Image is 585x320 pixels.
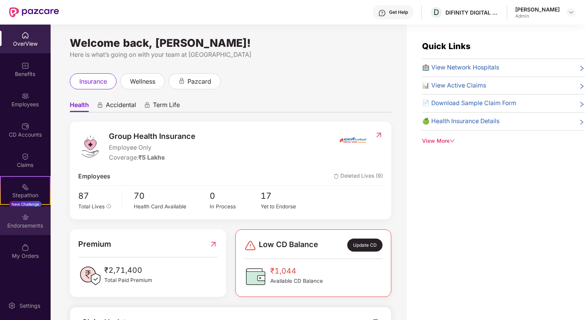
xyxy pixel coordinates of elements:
span: 87 [79,190,117,203]
span: Premium [79,238,112,250]
div: View More [422,137,585,145]
div: Welcome back, [PERSON_NAME]! [70,40,391,46]
img: svg+xml;base64,PHN2ZyBpZD0iSG9tZSIgeG1sbnM9Imh0dHA6Ly93d3cudzMub3JnLzIwMDAvc3ZnIiB3aWR0aD0iMjAiIG... [21,31,29,39]
span: Term Life [153,101,180,112]
div: animation [144,102,151,109]
span: Deleted Lives (9) [334,172,383,181]
img: svg+xml;base64,PHN2ZyBpZD0iQ0RfQWNjb3VudHMiIGRhdGEtbmFtZT0iQ0QgQWNjb3VudHMiIHhtbG5zPSJodHRwOi8vd3... [21,122,29,130]
span: D [434,8,439,17]
span: Quick Links [422,41,470,51]
img: PaidPremiumIcon [79,264,102,287]
span: right [579,82,585,91]
span: 📊 View Active Claims [422,81,486,91]
img: svg+xml;base64,PHN2ZyBpZD0iRW1wbG95ZWVzIiB4bWxucz0iaHR0cDovL3d3dy53My5vcmcvMjAwMC9zdmciIHdpZHRoPS... [21,92,29,100]
span: wellness [130,77,155,86]
span: Health [70,101,89,112]
div: Health Card Available [134,203,210,211]
img: svg+xml;base64,PHN2ZyBpZD0iQ2xhaW0iIHhtbG5zPSJodHRwOi8vd3d3LnczLm9yZy8yMDAwL3N2ZyIgd2lkdGg9IjIwIi... [21,153,29,160]
img: svg+xml;base64,PHN2ZyBpZD0iTXlfT3JkZXJzIiBkYXRhLW5hbWU9Ik15IE9yZGVycyIgeG1sbnM9Imh0dHA6Ly93d3cudz... [21,244,29,251]
span: Employee Only [109,143,196,153]
span: insurance [79,77,107,86]
div: Coverage: [109,153,196,163]
div: [PERSON_NAME] [515,6,560,13]
img: svg+xml;base64,PHN2ZyBpZD0iRHJvcGRvd24tMzJ4MzIiIHhtbG5zPSJodHRwOi8vd3d3LnczLm9yZy8yMDAwL3N2ZyIgd2... [568,9,574,15]
div: Settings [17,302,43,310]
span: right [579,118,585,126]
img: svg+xml;base64,PHN2ZyBpZD0iRW5kb3JzZW1lbnRzIiB4bWxucz0iaHR0cDovL3d3dy53My5vcmcvMjAwMC9zdmciIHdpZH... [21,213,29,221]
span: Group Health Insurance [109,130,196,142]
img: svg+xml;base64,PHN2ZyBpZD0iRGFuZ2VyLTMyeDMyIiB4bWxucz0iaHR0cDovL3d3dy53My5vcmcvMjAwMC9zdmciIHdpZH... [244,239,256,252]
img: svg+xml;base64,PHN2ZyBpZD0iSGVscC0zMngzMiIgeG1sbnM9Imh0dHA6Ly93d3cudzMub3JnLzIwMDAvc3ZnIiB3aWR0aD... [378,9,386,17]
span: Employees [79,172,111,181]
span: Available CD Balance [270,277,323,285]
div: animation [97,102,104,109]
img: CDBalanceIcon [244,265,267,288]
img: deleteIcon [334,174,339,179]
div: Admin [515,13,560,19]
span: right [579,100,585,108]
div: New Challenge [9,201,41,207]
span: Accidental [106,101,136,112]
div: Here is what’s going on with your team at [GEOGRAPHIC_DATA] [70,50,391,59]
span: 0 [210,190,260,203]
div: In Process [210,203,260,211]
span: 🏥 View Network Hospitals [422,63,499,73]
div: Update CD [347,239,383,252]
span: 70 [134,190,210,203]
img: logo [79,135,102,158]
span: ₹1,044 [270,265,323,277]
span: 📄 Download Sample Claim Form [422,99,516,108]
img: New Pazcare Logo [9,7,59,17]
span: right [579,64,585,73]
span: 17 [261,190,311,203]
img: RedirectIcon [375,131,383,139]
span: 🍏 Health Insurance Details [422,117,500,126]
span: Low CD Balance [259,239,318,252]
div: Stepathon [1,191,50,199]
span: ₹5 Lakhs [139,154,165,161]
img: svg+xml;base64,PHN2ZyB4bWxucz0iaHR0cDovL3d3dy53My5vcmcvMjAwMC9zdmciIHdpZHRoPSIyMSIgaGVpZ2h0PSIyMC... [21,183,29,191]
div: DIFINITY DIGITAL LLP [445,9,499,16]
div: animation [178,78,185,84]
div: Yet to Endorse [261,203,311,211]
span: Total Paid Premium [105,276,153,285]
span: info-circle [107,204,111,209]
img: svg+xml;base64,PHN2ZyBpZD0iQmVuZWZpdHMiIHhtbG5zPSJodHRwOi8vd3d3LnczLm9yZy8yMDAwL3N2ZyIgd2lkdGg9Ij... [21,62,29,69]
img: svg+xml;base64,PHN2ZyBpZD0iU2V0dGluZy0yMHgyMCIgeG1sbnM9Imh0dHA6Ly93d3cudzMub3JnLzIwMDAvc3ZnIiB3aW... [8,302,16,310]
span: Total Lives [79,203,105,209]
div: Get Help [389,9,408,15]
img: RedirectIcon [209,238,217,250]
img: insurerIcon [339,130,367,150]
span: pazcard [187,77,211,86]
span: down [450,138,455,144]
span: ₹2,71,400 [105,264,153,276]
